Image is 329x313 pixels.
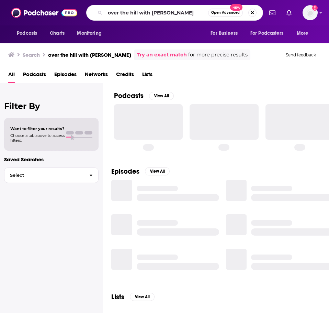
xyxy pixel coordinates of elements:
[17,29,37,38] span: Podcasts
[130,293,155,301] button: View All
[312,5,318,11] svg: Add a profile image
[4,173,84,177] span: Select
[114,91,174,100] a: PodcastsView All
[50,29,65,38] span: Charts
[292,27,317,40] button: open menu
[8,69,15,83] a: All
[10,126,65,131] span: Want to filter your results?
[303,5,318,20] span: Logged in as GregKubie
[284,7,294,19] a: Show notifications dropdown
[114,91,144,100] h2: Podcasts
[297,29,308,38] span: More
[149,92,174,100] button: View All
[48,52,131,58] h3: over the hill with [PERSON_NAME]
[142,69,152,83] a: Lists
[284,52,318,58] button: Send feedback
[206,27,246,40] button: open menu
[303,5,318,20] button: Show profile menu
[230,4,242,11] span: New
[303,5,318,20] img: User Profile
[211,11,240,14] span: Open Advanced
[250,29,283,38] span: For Podcasters
[11,6,77,19] img: Podchaser - Follow, Share and Rate Podcasts
[23,52,40,58] h3: Search
[111,167,170,176] a: EpisodesView All
[116,69,134,83] a: Credits
[145,167,170,175] button: View All
[4,101,99,111] h2: Filter By
[12,27,46,40] button: open menu
[208,9,243,17] button: Open AdvancedNew
[4,156,99,163] p: Saved Searches
[4,168,99,183] button: Select
[86,5,263,21] div: Search podcasts, credits, & more...
[77,29,101,38] span: Monitoring
[111,293,155,301] a: ListsView All
[111,293,124,301] h2: Lists
[10,133,65,143] span: Choose a tab above to access filters.
[266,7,278,19] a: Show notifications dropdown
[105,7,208,18] input: Search podcasts, credits, & more...
[246,27,293,40] button: open menu
[45,27,69,40] a: Charts
[23,69,46,83] a: Podcasts
[137,51,187,59] a: Try an exact match
[211,29,238,38] span: For Business
[111,167,139,176] h2: Episodes
[85,69,108,83] a: Networks
[188,51,248,59] span: for more precise results
[54,69,77,83] a: Episodes
[72,27,110,40] button: open menu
